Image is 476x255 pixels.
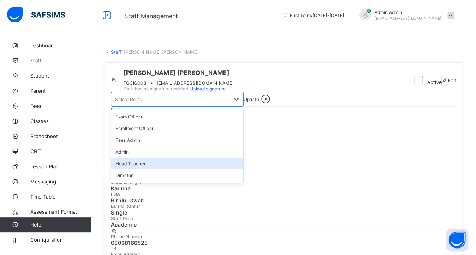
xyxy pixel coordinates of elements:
[446,229,468,251] button: Open asap
[30,73,91,79] span: Student
[111,107,134,112] span: First Name
[427,80,441,86] span: Active
[30,133,91,139] span: Broadsheet
[123,80,234,86] div: •
[157,80,234,86] span: [EMAIL_ADDRESS][DOMAIN_NAME]
[111,169,243,181] div: Director
[111,111,243,123] div: Exam Officer
[111,221,456,228] span: Academic
[111,146,243,158] div: Admin
[115,96,142,102] div: Select Roles
[190,86,226,92] span: Upload signature
[111,191,120,197] span: LGA
[123,80,147,86] span: FGCK/003
[352,9,458,22] div: AdminAdmin
[121,49,198,55] span: / [PERSON_NAME] [PERSON_NAME]
[111,158,243,169] div: Head Teacher
[30,58,91,64] span: Staff
[30,222,91,228] span: Help
[111,173,456,179] span: [GEOGRAPHIC_DATA]
[111,149,456,155] span: [DEMOGRAPHIC_DATA]
[111,216,133,221] span: Staff Type
[111,204,140,209] span: Marital Status
[111,112,456,119] span: LAWAL
[111,161,456,167] span: [DATE]
[375,9,442,15] span: Admin Admin
[123,86,188,92] span: Staff has no signature updated
[125,12,178,20] span: Staff Management
[111,185,456,191] span: Kaduna
[243,96,259,102] span: Update
[30,179,91,185] span: Messaging
[111,234,142,239] span: Phone Number
[30,103,91,109] span: Fees
[7,7,65,23] img: safsims
[111,197,456,204] span: Birnin-Gwari
[282,12,344,18] span: session/term information
[111,239,456,246] span: 08068166523
[30,194,91,200] span: Time Table
[30,163,91,169] span: Lesson Plan
[111,134,243,146] div: Fees Admin
[375,16,442,20] span: [EMAIL_ADDRESS][DOMAIN_NAME]
[448,78,456,83] span: Edit
[111,137,456,143] span: M.
[111,49,121,55] a: Staff
[30,88,91,94] span: Parent
[111,124,456,131] span: [PERSON_NAME]
[30,237,91,243] span: Configuration
[30,42,91,48] span: Dashboard
[111,209,456,216] span: Single
[123,69,234,76] span: [PERSON_NAME] [PERSON_NAME]
[111,123,243,134] div: Enrollment Officer
[30,118,91,124] span: Classes
[30,148,91,154] span: CBT
[30,209,91,215] span: Assessment Format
